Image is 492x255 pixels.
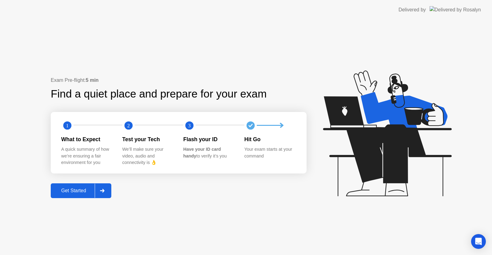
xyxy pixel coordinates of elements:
div: Your exam starts at your command [244,146,296,159]
div: Delivered by [399,6,426,14]
b: Have your ID card handy [183,147,221,158]
img: Delivered by Rosalyn [430,6,481,13]
text: 3 [188,122,191,128]
div: Get Started [53,188,95,193]
div: A quick summary of how we’re ensuring a fair environment for you [61,146,113,166]
div: Flash your ID [183,135,235,143]
div: to verify it’s you [183,146,235,159]
b: 5 min [86,78,99,83]
text: 2 [127,122,129,128]
div: We’ll make sure your video, audio and connectivity is 👌 [122,146,174,166]
div: Hit Go [244,135,296,143]
text: 1 [66,122,69,128]
div: Test your Tech [122,135,174,143]
button: Get Started [51,183,111,198]
div: What to Expect [61,135,113,143]
div: Exam Pre-flight: [51,77,307,84]
div: Open Intercom Messenger [471,234,486,249]
div: Find a quiet place and prepare for your exam [51,86,268,102]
